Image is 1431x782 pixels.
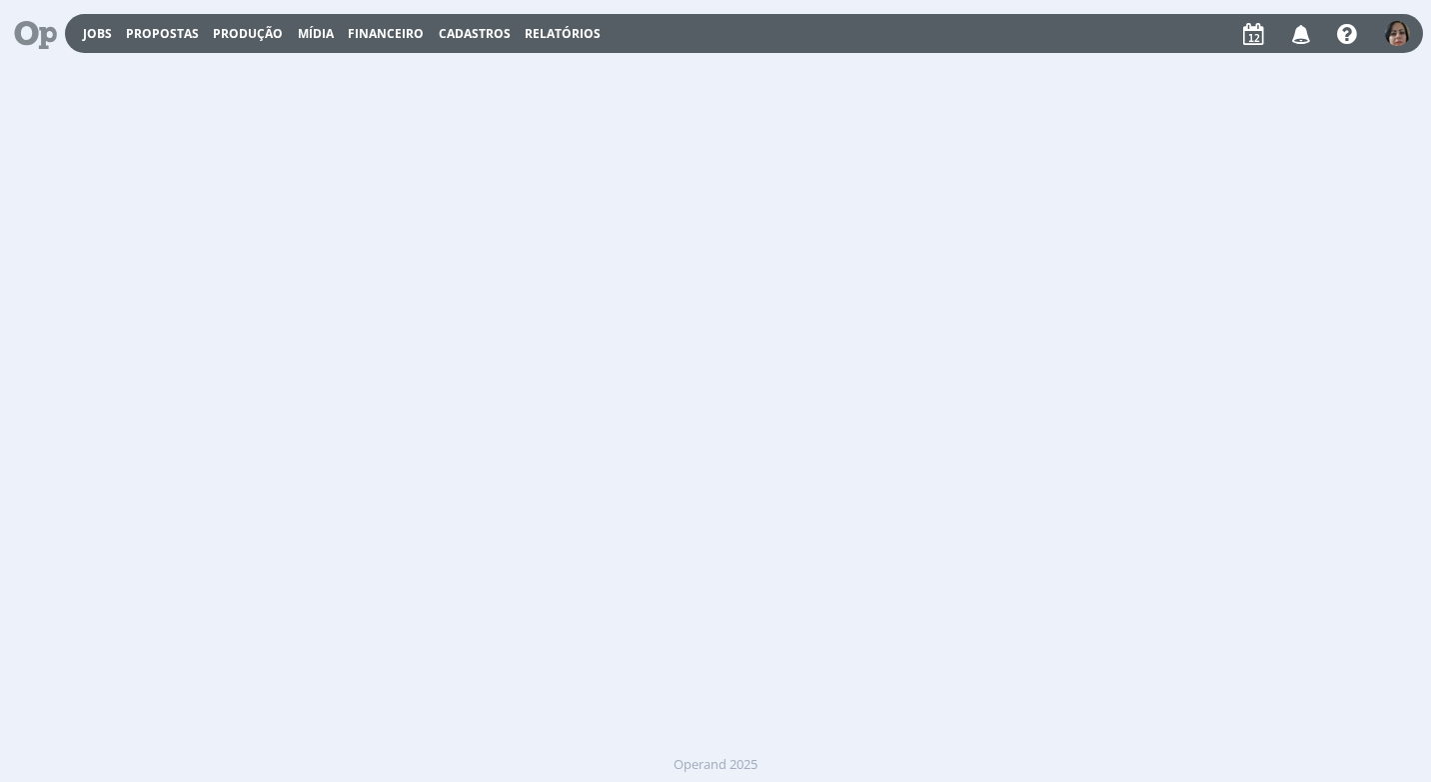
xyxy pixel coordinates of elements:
a: Jobs [83,25,112,42]
a: Produção [213,25,283,42]
button: Relatórios [519,26,607,42]
button: Cadastros [433,26,517,42]
button: Propostas [120,26,205,42]
button: Mídia [292,26,340,42]
button: Financeiro [342,26,430,42]
img: 6 [1385,21,1410,46]
a: Propostas [126,25,199,42]
button: Produção [207,26,289,42]
span: Cadastros [439,25,511,42]
a: Mídia [298,25,334,42]
a: Relatórios [525,25,601,42]
button: Jobs [77,26,118,42]
span: Financeiro [348,25,424,42]
button: 6 [1384,16,1411,51]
